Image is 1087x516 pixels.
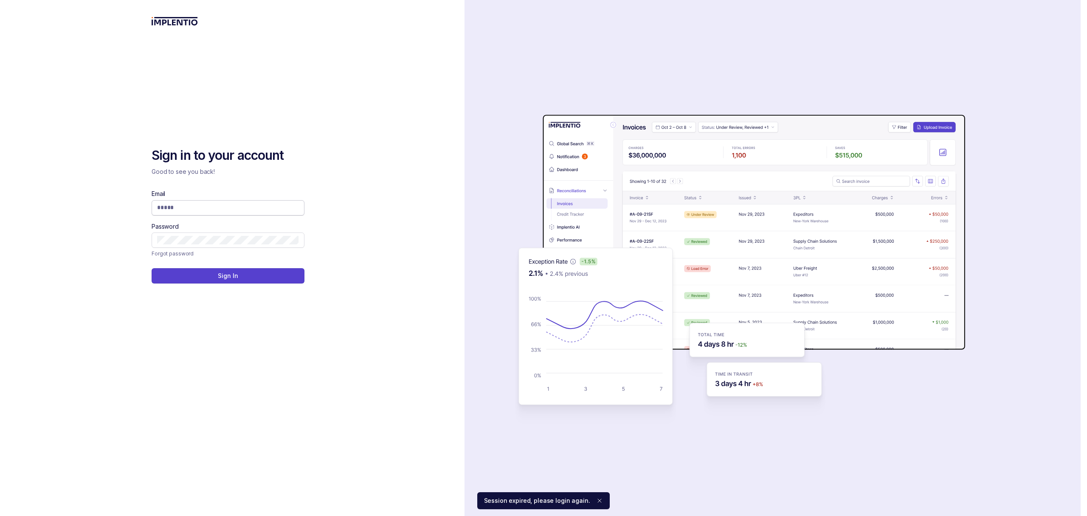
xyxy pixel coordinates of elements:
label: Password [152,222,179,231]
img: logo [152,17,198,26]
p: Session expired, please login again. [484,496,590,505]
p: Forgot password [152,249,194,258]
img: signin-background.svg [488,88,968,428]
p: Sign In [218,272,238,280]
h2: Sign in to your account [152,147,304,164]
button: Sign In [152,268,304,284]
label: Email [152,190,165,198]
a: Link Forgot password [152,249,194,258]
p: Good to see you back! [152,167,304,176]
